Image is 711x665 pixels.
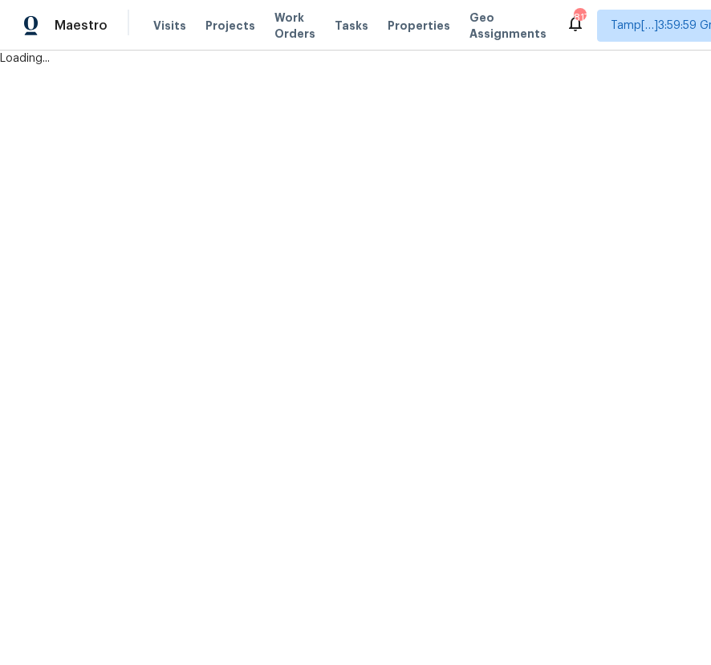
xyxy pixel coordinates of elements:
span: Projects [205,18,255,34]
span: Tasks [335,20,368,31]
div: 817 [574,10,585,26]
span: Visits [153,18,186,34]
span: Properties [388,18,450,34]
span: Work Orders [274,10,315,42]
span: Geo Assignments [469,10,546,42]
span: Maestro [55,18,108,34]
